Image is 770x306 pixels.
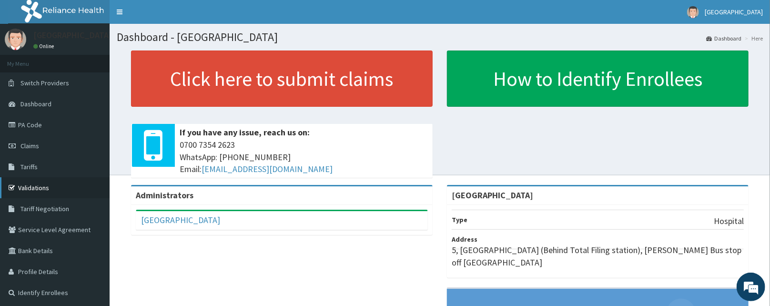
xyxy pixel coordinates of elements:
[33,31,112,40] p: [GEOGRAPHIC_DATA]
[180,127,310,138] b: If you have any issue, reach us on:
[714,215,744,227] p: Hospital
[452,190,533,201] strong: [GEOGRAPHIC_DATA]
[136,190,193,201] b: Administrators
[705,8,763,16] span: [GEOGRAPHIC_DATA]
[55,92,132,188] span: We're online!
[20,79,69,87] span: Switch Providers
[20,163,38,171] span: Tariffs
[5,29,26,50] img: User Image
[20,100,51,108] span: Dashboard
[33,43,56,50] a: Online
[156,5,179,28] div: Minimize live chat window
[50,53,160,66] div: Chat with us now
[117,31,763,43] h1: Dashboard - [GEOGRAPHIC_DATA]
[18,48,39,71] img: d_794563401_company_1708531726252_794563401
[5,204,182,238] textarea: Type your message and hit 'Enter'
[706,34,741,42] a: Dashboard
[447,51,749,107] a: How to Identify Enrollees
[452,215,467,224] b: Type
[141,214,220,225] a: [GEOGRAPHIC_DATA]
[20,142,39,150] span: Claims
[742,34,763,42] li: Here
[20,204,69,213] span: Tariff Negotiation
[452,244,744,268] p: 5, [GEOGRAPHIC_DATA] (Behind Total Filing station), [PERSON_NAME] Bus stop off [GEOGRAPHIC_DATA]
[687,6,699,18] img: User Image
[202,163,333,174] a: [EMAIL_ADDRESS][DOMAIN_NAME]
[452,235,477,244] b: Address
[180,139,428,175] span: 0700 7354 2623 WhatsApp: [PHONE_NUMBER] Email:
[131,51,433,107] a: Click here to submit claims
